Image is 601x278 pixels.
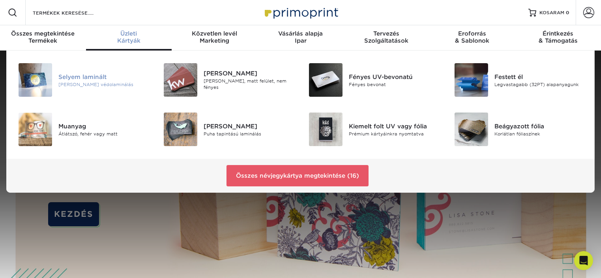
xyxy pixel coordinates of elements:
font: [PERSON_NAME] [204,122,257,130]
img: Selyem laminált névjegykártyák [19,63,52,97]
a: Erőforrás& Sablonok [429,25,515,51]
font: Fényes bevonat [349,81,386,87]
font: Marketing [200,37,229,44]
img: Festett szélű névjegykártyák [455,63,488,97]
font: [PERSON_NAME] védőlaminálás [58,81,133,87]
font: [PERSON_NAME], matt felület, nem fényes [204,78,286,90]
div: Intercom Messenger megnyitása [574,251,593,270]
font: Üzleti [120,30,137,37]
a: Matt névjegykártyák [PERSON_NAME] [PERSON_NAME], matt felület, nem fényes [161,60,294,100]
input: TERMÉKEK KERESÉSE..... [32,8,109,17]
font: Közvetlen levél [192,30,237,37]
font: Kártyák [117,37,140,44]
a: Érintkezés& Támogatás [515,25,601,51]
img: Fényes UV-bevonatú névjegykártyák [309,63,343,97]
font: Összes névjegykártya megtekintése (16) [236,172,359,179]
font: Termékek [28,37,57,44]
font: Érintkezés [543,30,573,37]
a: Beágyazott fólia névjegykártyák Beágyazott fólia Korlátlan fóliaszínek [452,109,585,149]
a: TervezésSzolgáltatások [343,25,429,51]
font: Selyem laminált [58,73,107,80]
img: Matt névjegykártyák [164,63,197,97]
a: Vásárlás alapjaIpar [258,25,344,51]
a: Összes névjegykártya megtekintése (16) [227,165,369,186]
img: Kiemelt UV vagy fóliás névjegykártyák [309,113,343,146]
font: Prémium kártyáinkra nyomtatva [349,131,424,136]
font: & Támogatás [539,37,578,44]
font: Ipar [295,37,307,44]
font: Beágyazott fólia [494,122,544,130]
font: Összes megtekintése [11,30,75,37]
a: Selyem laminált névjegykártyák Selyem laminált [PERSON_NAME] védőlaminálás [16,60,149,100]
a: Közvetlen levélMarketing [172,25,258,51]
font: KOSARAM [539,10,564,15]
font: Kiemelt folt UV vagy fólia [349,122,427,130]
font: Vásárlás alapja [278,30,323,37]
font: Erőforrás [458,30,486,37]
a: Festett szélű névjegykártyák Festett él Legvastagabb (32PT) alapanyagunk [452,60,585,100]
font: Műanyag [58,122,86,130]
a: Műanyag névjegykártyák Műanyag Átlátszó, fehér vagy matt [16,109,149,149]
font: Szolgáltatások [364,37,408,44]
font: Tervezés [373,30,399,37]
font: 0 [566,10,569,15]
font: Fényes UV-bevonatú [349,73,413,80]
font: & Sablonok [455,37,489,44]
a: Kiemelt UV vagy fóliás névjegykártyák Kiemelt folt UV vagy fólia Prémium kártyáinkra nyomtatva [307,109,440,149]
font: Korlátlan fóliaszínek [494,131,540,136]
img: Beágyazott fólia névjegykártyák [455,113,488,146]
img: Műanyag névjegykártyák [19,113,52,146]
font: [PERSON_NAME] [204,70,257,77]
a: Bársony névjegykártyák [PERSON_NAME] Puha tapintású laminálás [161,109,294,149]
font: Festett él [494,73,523,80]
a: Fényes UV-bevonatú névjegykártyák Fényes UV-bevonatú Fényes bevonat [307,60,440,100]
img: Primoprint [261,4,340,21]
img: Bársony névjegykártyák [164,113,197,146]
font: Puha tapintású laminálás [204,131,261,136]
font: Legvastagabb (32PT) alapanyagunk [494,81,579,87]
font: Átlátszó, fehér vagy matt [58,131,118,136]
a: ÜzletiKártyák [86,25,172,51]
